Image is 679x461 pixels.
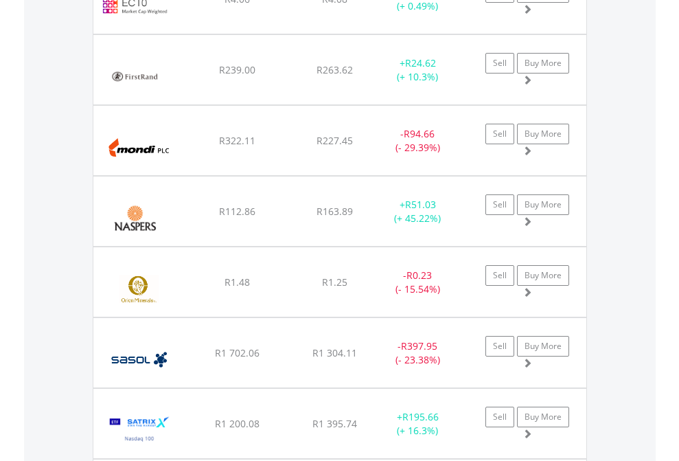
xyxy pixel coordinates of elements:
[485,194,514,215] a: Sell
[322,276,347,289] span: R1.25
[517,194,569,215] a: Buy More
[100,265,178,313] img: EQU.ZA.ORN.png
[485,336,514,357] a: Sell
[375,410,461,438] div: + (+ 16.3%)
[100,52,170,101] img: EQU.ZA.FSR.png
[375,269,461,296] div: - (- 15.54%)
[517,407,569,427] a: Buy More
[517,124,569,144] a: Buy More
[312,346,357,359] span: R1 304.11
[406,269,432,282] span: R0.23
[405,198,436,211] span: R51.03
[405,56,436,69] span: R24.62
[219,205,255,218] span: R112.86
[100,335,178,384] img: EQU.ZA.SOL.png
[404,127,435,140] span: R94.66
[317,205,353,218] span: R163.89
[100,123,178,172] img: EQU.ZA.MNP.png
[375,127,461,155] div: - (- 29.39%)
[100,194,170,243] img: EQU.ZA.NPN.png
[375,339,461,367] div: - (- 23.38%)
[317,63,353,76] span: R263.62
[402,410,439,423] span: R195.66
[375,198,461,225] div: + (+ 45.22%)
[517,53,569,74] a: Buy More
[215,417,260,430] span: R1 200.08
[485,407,514,427] a: Sell
[485,53,514,74] a: Sell
[517,265,569,286] a: Buy More
[485,265,514,286] a: Sell
[375,56,461,84] div: + (+ 10.3%)
[517,336,569,357] a: Buy More
[219,63,255,76] span: R239.00
[401,339,437,352] span: R397.95
[485,124,514,144] a: Sell
[225,276,250,289] span: R1.48
[100,406,179,455] img: EQU.ZA.STXNDQ.png
[312,417,357,430] span: R1 395.74
[219,134,255,147] span: R322.11
[317,134,353,147] span: R227.45
[215,346,260,359] span: R1 702.06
